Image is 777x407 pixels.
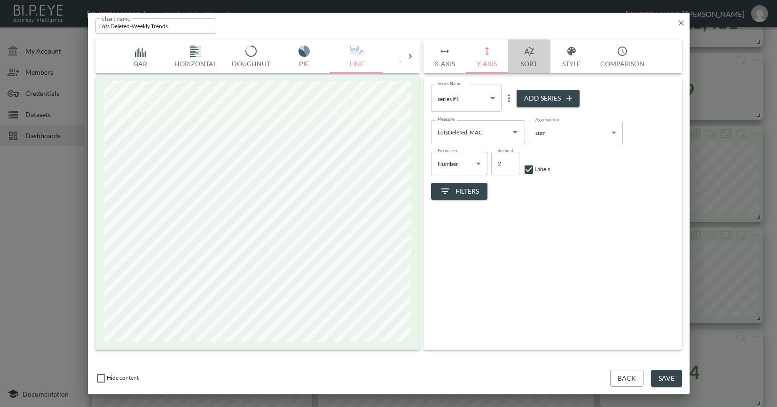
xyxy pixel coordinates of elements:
img: svg+xml;base64,PHN2ZyB4bWxucz0iaHR0cDovL3d3dy53My5vcmcvMjAwMC9zdmciIHZpZXdCb3g9IjAgMCAxNzQgMTc1Ij... [122,46,159,57]
button: Bar [114,39,167,73]
button: Add Series [517,90,580,107]
button: Pie [278,39,330,73]
span: series #1 [438,95,459,102]
label: chart name [102,14,131,22]
span: sum [535,129,546,136]
span: Enable this to display a 'Coming Soon' message when the chart is viewed in an embedded dashboard. [95,374,139,381]
button: Doughnut [224,39,278,73]
button: more [502,91,517,106]
input: chart name [95,18,217,34]
img: svg+xml;base64,PHN2ZyB4bWxucz0iaHR0cDovL3d3dy53My5vcmcvMjAwMC9zdmciIHZpZXdCb3g9IjAgMCAxNzUuMDMgMT... [285,46,323,57]
img: svg+xml;base64,PHN2ZyB4bWxucz0iaHR0cDovL3d3dy53My5vcmcvMjAwMC9zdmciIHZpZXdCb3g9IjAgMCAxNzUuMDQgMT... [177,46,214,57]
label: Series Name [438,80,461,86]
input: Measure [435,125,507,140]
span: Filters [440,186,479,197]
button: Save [651,370,682,387]
button: Filters [431,183,487,200]
button: Table [383,39,436,73]
label: Aggregation [535,117,559,123]
button: Open [509,125,522,139]
button: Comparison [593,39,652,73]
div: Labels [523,164,550,175]
button: Horizontal [167,39,224,73]
label: Formatter [438,148,458,154]
img: svg+xml;base64,PHN2ZyB4bWxucz0iaHR0cDovL3d3dy53My5vcmcvMjAwMC9zdmciIHZpZXdCb3g9IjAgMCAxNzUgMTc1Ij... [391,46,428,57]
button: Style [550,39,593,73]
img: QsdC10Ldf0L3QsNC30LLQuF83KTt9LmNscy0ye2ZpbGw6IzQ1NWE2NDt9PC9zdHlsZT48bGluZWFyR3JhZGllbnQgaWQ9ItCT... [338,46,376,57]
span: Number [438,160,458,167]
label: decimal [498,148,513,154]
label: Measure [438,116,455,122]
button: X-Axis [424,39,466,73]
button: Line [330,39,383,73]
button: Sort [508,39,550,73]
button: Back [610,370,644,387]
img: svg+xml;base64,PHN2ZyB4bWxucz0iaHR0cDovL3d3dy53My5vcmcvMjAwMC9zdmciIHZpZXdCb3g9IjAgMCAxNzUuMDkgMT... [232,46,270,57]
button: Y-Axis [466,39,508,73]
